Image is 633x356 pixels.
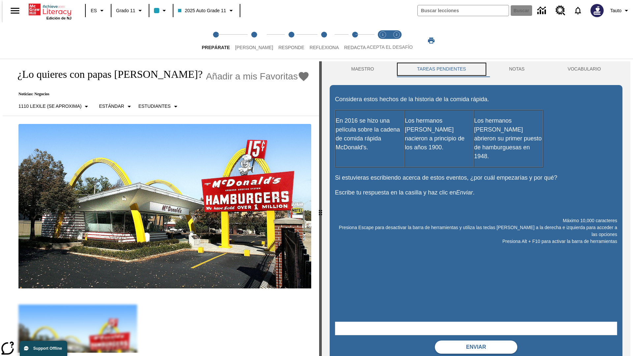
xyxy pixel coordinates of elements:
p: Considera estos hechos de la historia de la comida rápida. [335,95,617,104]
span: Reflexiona [310,45,339,50]
div: Pulsa la tecla de intro o la barra espaciadora y luego presiona las flechas de derecha e izquierd... [319,61,322,356]
body: Máximo 10,000 caracteres Presiona Escape para desactivar la barra de herramientas y utiliza las t... [3,5,96,11]
button: Escoja un nuevo avatar [587,2,608,19]
span: 2025 Auto Grade 11 [178,7,226,14]
p: Máximo 10,000 caracteres [335,217,617,224]
p: Presiona Alt + F10 para activar la barra de herramientas [335,238,617,245]
p: Noticias: Negocios [11,92,310,97]
button: Maestro [330,61,396,77]
button: NOTAS [488,61,546,77]
p: Escribe tu respuesta en la casilla y haz clic en . [335,188,617,197]
span: ES [91,7,97,14]
a: Notificaciones [569,2,587,19]
button: Perfil/Configuración [608,5,633,16]
button: Acepta el desafío lee step 1 of 2 [373,22,392,59]
a: Centro de recursos, Se abrirá en una pestaña nueva. [552,2,569,19]
button: Lee step 2 of 5 [230,22,278,59]
button: Tipo de apoyo, Estándar [96,101,136,112]
p: Presiona Escape para desactivar la barra de herramientas y utiliza las teclas [PERSON_NAME] a la ... [335,224,617,238]
button: El color de la clase es azul claro. Cambiar el color de la clase. [151,5,171,16]
text: 2 [396,33,397,36]
button: Support Offline [20,341,67,356]
div: activity [322,61,630,356]
button: Añadir a mis Favoritas - ¿Lo quieres con papas fritas? [206,71,310,82]
img: Uno de los primeros locales de McDonald's, con el icónico letrero rojo y los arcos amarillos. [18,124,311,289]
p: Si estuvieras escribiendo acerca de estos eventos, ¿por cuál empezarías y por qué? [335,173,617,182]
div: reading [3,61,319,353]
span: Support Offline [33,346,62,351]
p: Los hermanos [PERSON_NAME] abrieron su primer puesto de hamburguesas en 1948. [474,116,543,161]
input: Buscar campo [418,5,509,16]
span: Responde [278,45,304,50]
button: Reflexiona step 4 of 5 [304,22,344,59]
span: ACEPTA EL DESAFÍO [367,44,413,50]
p: Estándar [99,103,124,110]
button: Seleccione Lexile, 1110 Lexile (Se aproxima) [16,101,93,112]
span: Grado 11 [116,7,135,14]
button: Seleccionar estudiante [136,101,182,112]
p: En 2016 se hizo una película sobre la cadena de comida rápida McDonald's. [336,116,404,152]
button: Grado: Grado 11, Elige un grado [113,5,147,16]
button: Abrir el menú lateral [5,1,25,20]
h1: ¿Lo quieres con papas [PERSON_NAME]? [11,68,203,80]
button: Imprimir [421,35,442,46]
span: Prepárate [202,45,230,50]
button: TAREAS PENDIENTES [396,61,488,77]
em: Enviar [456,189,473,196]
button: Acepta el desafío contesta step 2 of 2 [387,22,406,59]
div: Instructional Panel Tabs [330,61,622,77]
text: 1 [382,33,383,36]
button: Redacta step 5 of 5 [339,22,371,59]
button: Responde step 3 of 5 [273,22,310,59]
button: Lenguaje: ES, Selecciona un idioma [88,5,109,16]
a: Centro de información [533,2,552,20]
span: Tauto [610,7,621,14]
span: Redacta [344,45,366,50]
span: Añadir a mis Favoritas [206,71,298,82]
button: Clase: 2025 Auto Grade 11, Selecciona una clase [175,5,237,16]
p: Estudiantes [138,103,171,110]
img: Avatar [590,4,604,17]
button: VOCABULARIO [546,61,622,77]
button: Prepárate step 1 of 5 [196,22,235,59]
div: Portada [29,2,72,20]
span: Edición de NJ [46,16,72,20]
p: Los hermanos [PERSON_NAME] nacieron a principio de los años 1900. [405,116,473,152]
span: [PERSON_NAME] [235,45,273,50]
button: Enviar [435,341,517,354]
p: 1110 Lexile (Se aproxima) [18,103,81,110]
